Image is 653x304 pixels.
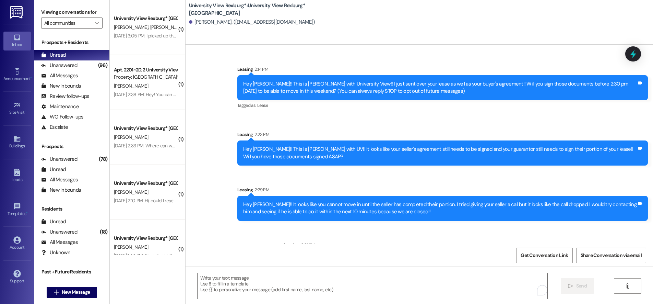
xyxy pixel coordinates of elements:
[34,268,109,275] div: Past + Future Residents
[97,154,109,165] div: (78)
[114,15,177,22] div: University View Rexburg* [GEOGRAPHIC_DATA]
[237,186,648,196] div: Leasing
[284,241,648,251] div: Leasing
[41,156,78,163] div: Unanswered
[41,103,79,110] div: Maintenance
[41,176,78,183] div: All Messages
[114,74,177,81] div: Property: [GEOGRAPHIC_DATA]*
[114,66,177,74] div: Apt. 2201~2D, 2 University View Rexburg
[114,244,148,250] span: [PERSON_NAME]
[299,241,314,249] div: 2:31 PM
[44,18,92,29] input: All communities
[114,252,190,259] div: [DATE] 1:44 PM: Sounds good! Yes I do!
[62,289,90,296] span: New Message
[253,66,268,73] div: 2:14 PM
[581,252,642,259] span: Share Conversation via email
[243,146,637,160] div: Hey [PERSON_NAME]!! This is [PERSON_NAME] with UV!! It looks like your seller's agreement still n...
[26,210,27,215] span: •
[114,91,306,98] div: [DATE] 2:38 PM: Hey! You can tell [PERSON_NAME] to move in at 3. I'm halfway done with moving.
[150,24,186,30] span: [PERSON_NAME]
[568,283,573,289] i: 
[3,133,31,151] a: Buildings
[47,287,97,298] button: New Message
[41,113,83,121] div: WO Follow-ups
[243,201,637,216] div: Hey [PERSON_NAME]!! It looks like you cannot move in until the seller has completed their portion...
[34,39,109,46] div: Prospects + Residents
[10,6,24,19] img: ResiDesk Logo
[237,100,648,110] div: Tagged as:
[41,239,78,246] div: All Messages
[3,201,31,219] a: Templates •
[189,19,315,26] div: [PERSON_NAME]. ([EMAIL_ADDRESS][DOMAIN_NAME])
[253,186,269,193] div: 2:29 PM
[34,143,109,150] div: Prospects
[625,283,630,289] i: 
[114,235,177,242] div: University View Rexburg* [GEOGRAPHIC_DATA]
[114,134,148,140] span: [PERSON_NAME]
[237,131,648,140] div: Leasing
[3,268,31,286] a: Support
[516,248,572,263] button: Get Conversation Link
[41,249,70,256] div: Unknown
[41,7,103,18] label: Viewing conversations for
[198,273,547,299] textarea: To enrich screen reader interactions, please activate Accessibility in Grammarly extension settings
[114,198,275,204] div: [DATE] 2:10 PM: Hi, could I reserve [GEOGRAPHIC_DATA] [DATE] 7:30pm-9:30pm?
[189,2,326,17] b: University View Rexburg*: University View Rexburg* [GEOGRAPHIC_DATA]
[41,187,81,194] div: New Inbounds
[3,167,31,185] a: Leads
[114,143,229,149] div: [DATE] 2:33 PM: Where can we check room assessments?
[561,278,594,294] button: Send
[41,228,78,236] div: Unanswered
[3,99,31,118] a: Site Visit •
[114,33,269,39] div: [DATE] 3:05 PM: I picked up the key, what time can others get their keys [DATE]
[114,180,177,187] div: University View Rexburg* [GEOGRAPHIC_DATA]
[576,248,646,263] button: Share Conversation via email
[54,290,59,295] i: 
[114,189,148,195] span: [PERSON_NAME]
[114,24,150,30] span: [PERSON_NAME]
[3,32,31,50] a: Inbox
[576,282,587,290] span: Send
[41,82,81,90] div: New Inbounds
[41,218,66,225] div: Unread
[41,166,66,173] div: Unread
[34,205,109,213] div: Residents
[96,60,109,71] div: (96)
[25,109,26,114] span: •
[41,93,89,100] div: Review follow-ups
[237,66,648,75] div: Leasing
[31,75,32,80] span: •
[95,20,99,26] i: 
[257,102,268,108] span: Lease
[41,62,78,69] div: Unanswered
[114,83,148,89] span: [PERSON_NAME]
[98,227,109,237] div: (18)
[41,72,78,79] div: All Messages
[41,124,68,131] div: Escalate
[521,252,568,259] span: Get Conversation Link
[114,125,177,132] div: University View Rexburg* [GEOGRAPHIC_DATA]
[243,80,637,95] div: Hey [PERSON_NAME]!! This is [PERSON_NAME] with University View!! I just sent over your lease as w...
[3,234,31,253] a: Account
[41,52,66,59] div: Unread
[253,131,269,138] div: 2:23 PM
